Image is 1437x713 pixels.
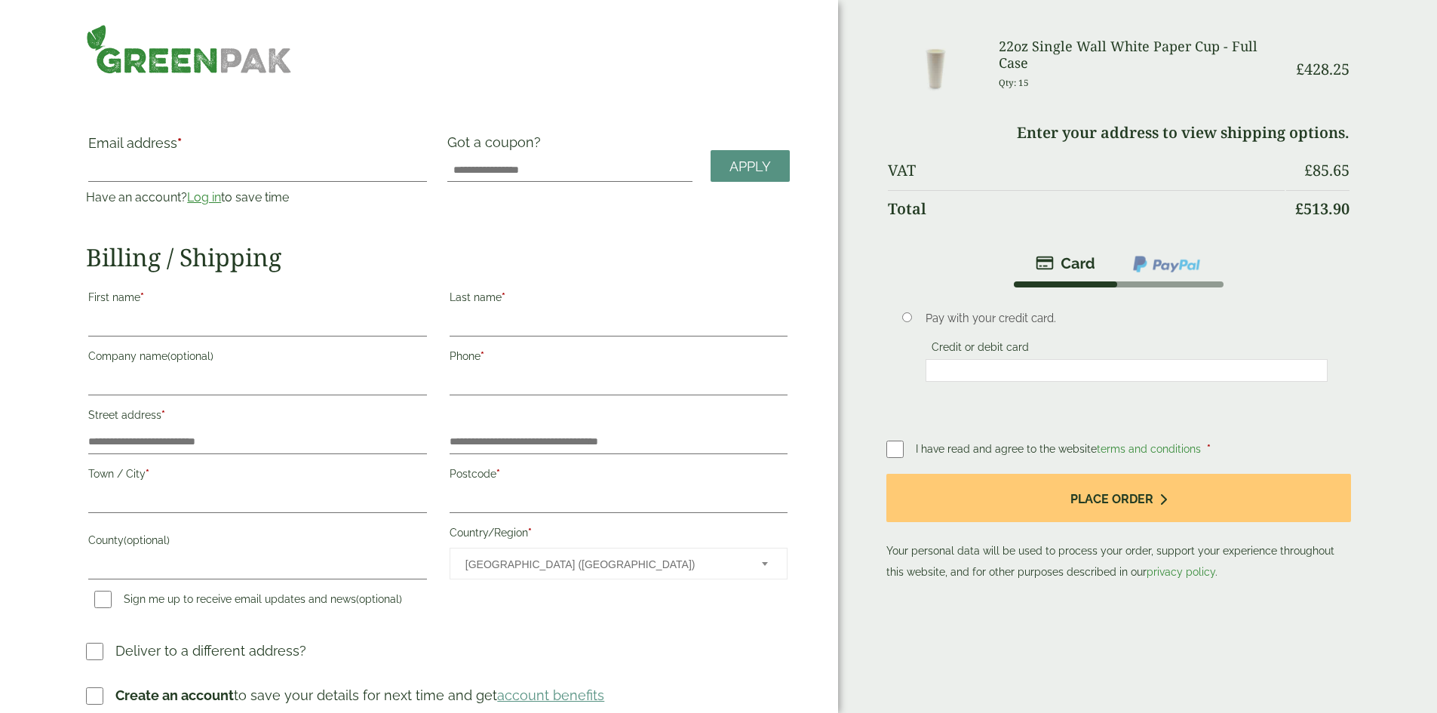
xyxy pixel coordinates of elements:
abbr: required [140,291,144,303]
span: £ [1295,198,1303,219]
span: I have read and agree to the website [916,443,1204,455]
p: to save your details for next time and get [115,685,604,705]
label: Sign me up to receive email updates and news [88,593,408,610]
small: Qty: 15 [999,77,1029,88]
abbr: required [528,527,532,539]
label: Credit or debit card [926,341,1035,358]
label: Email address [88,137,426,158]
button: Place order [886,474,1350,523]
h3: 22oz Single Wall White Paper Cup - Full Case [999,38,1285,71]
a: terms and conditions [1097,443,1201,455]
span: £ [1304,160,1313,180]
label: Company name [88,346,426,371]
abbr: required [481,350,484,362]
abbr: required [1207,443,1211,455]
label: Postcode [450,463,788,489]
label: Town / City [88,463,426,489]
input: Sign me up to receive email updates and news(optional) [94,591,112,608]
label: Street address [88,404,426,430]
strong: Create an account [115,687,234,703]
span: Country/Region [450,548,788,579]
span: (optional) [167,350,213,362]
label: County [88,530,426,555]
label: Got a coupon? [447,134,547,158]
abbr: required [146,468,149,480]
bdi: 85.65 [1304,160,1349,180]
p: Deliver to a different address? [115,641,306,661]
bdi: 428.25 [1296,59,1349,79]
td: Enter your address to view shipping options. [888,115,1349,151]
span: £ [1296,59,1304,79]
a: Apply [711,150,790,183]
a: privacy policy [1147,566,1215,578]
p: Have an account? to save time [86,189,428,207]
iframe: Secure card payment input frame [930,364,1323,377]
a: Log in [187,190,221,204]
p: Your personal data will be used to process your order, support your experience throughout this we... [886,474,1350,583]
span: (optional) [356,593,402,605]
abbr: required [502,291,505,303]
img: stripe.png [1036,254,1095,272]
label: Country/Region [450,522,788,548]
th: Total [888,190,1284,227]
span: United Kingdom (UK) [465,549,742,580]
h2: Billing / Shipping [86,243,790,272]
a: account benefits [497,687,604,703]
abbr: required [161,409,165,421]
span: Apply [729,158,771,175]
label: First name [88,287,426,312]
abbr: required [496,468,500,480]
p: Pay with your credit card. [926,310,1328,327]
img: GreenPak Supplies [86,24,292,74]
span: (optional) [124,534,170,546]
abbr: required [177,135,182,151]
th: VAT [888,152,1284,189]
label: Phone [450,346,788,371]
label: Last name [450,287,788,312]
bdi: 513.90 [1295,198,1349,219]
img: ppcp-gateway.png [1131,254,1202,274]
